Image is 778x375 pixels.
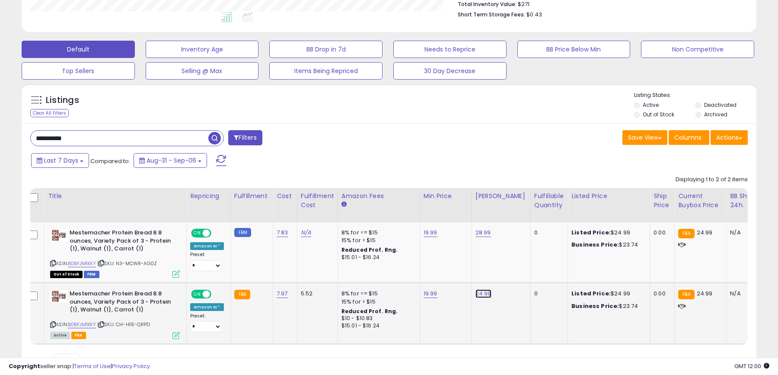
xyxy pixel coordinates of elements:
button: Default [22,41,135,58]
span: Last 7 Days [44,156,78,165]
button: BB Drop in 7d [269,41,383,58]
div: Amazon AI * [190,242,224,250]
div: Cost [277,192,293,201]
small: FBA [678,290,694,299]
a: B0BFJM1KKY [68,260,96,267]
div: 0 [534,290,561,298]
button: Aug-31 - Sep-06 [134,153,207,168]
button: Save View [622,130,667,145]
div: ASIN: [50,229,180,277]
b: Reduced Prof. Rng. [341,308,398,315]
span: $0.43 [526,10,542,19]
button: Items Being Repriced [269,62,383,80]
div: Repricing [190,192,227,201]
div: Preset: [190,313,224,333]
span: | SKU: CH-H11E-QRPD [97,321,150,328]
div: $10 - $10.83 [341,315,413,322]
button: Actions [711,130,748,145]
span: OFF [210,291,224,298]
span: Show: entries [37,356,99,364]
a: 28.99 [475,228,491,237]
b: Business Price: [571,240,619,249]
div: Fulfillment [234,192,269,201]
div: $15.01 - $16.24 [341,322,413,330]
span: All listings currently available for purchase on Amazon [50,332,70,339]
button: Needs to Reprice [393,41,507,58]
span: Aug-31 - Sep-06 [147,156,196,165]
div: $23.74 [571,302,643,310]
strong: Copyright [9,362,40,370]
small: FBA [678,229,694,238]
div: Fulfillment Cost [301,192,334,210]
div: Displaying 1 to 2 of 2 items [676,176,748,184]
div: 0.00 [654,229,668,237]
b: Mestemacher Protein Bread 8.8 ounces, Variety Pack of 3 - Protein (1), Walnut (1), Carrot (1) [70,229,175,255]
div: Title [48,192,183,201]
div: [PERSON_NAME] [475,192,527,201]
div: Current Buybox Price [678,192,723,210]
div: Listed Price [571,192,646,201]
div: $24.99 [571,290,643,298]
div: $15.01 - $16.24 [341,254,413,261]
a: 24.99 [475,289,491,298]
span: Columns [674,133,701,142]
div: 15% for > $15 [341,298,413,306]
div: Fulfillable Quantity [534,192,564,210]
div: Min Price [424,192,468,201]
img: 51wlP2sc-nL._SL40_.jpg [50,229,67,242]
b: Reduced Prof. Rng. [341,246,398,253]
span: 24.99 [697,228,713,237]
div: 0 [534,229,561,237]
span: FBA [71,332,86,339]
p: Listing States: [634,91,756,99]
label: Active [643,101,659,109]
div: ASIN: [50,290,180,338]
label: Archived [704,111,727,118]
div: Ship Price [654,192,671,210]
button: Filters [228,130,262,145]
span: All listings that are currently out of stock and unavailable for purchase on Amazon [50,271,83,278]
div: Amazon Fees [341,192,416,201]
div: 0.00 [654,290,668,298]
div: $24.99 [571,229,643,237]
small: FBM [234,228,251,237]
div: Preset: [190,252,224,271]
div: seller snap | | [9,362,150,371]
div: N/A [730,229,759,237]
button: Columns [669,130,709,145]
div: 15% for > $15 [341,237,413,244]
span: Compared to: [90,157,130,165]
b: Listed Price: [571,289,611,298]
img: 51wlP2sc-nL._SL40_.jpg [50,290,67,303]
a: 19.99 [424,228,437,237]
b: Total Inventory Value: [458,0,517,8]
span: FBM [84,271,99,278]
span: ON [192,230,203,237]
span: 24.99 [697,289,713,298]
h5: Listings [46,94,79,106]
b: Business Price: [571,302,619,310]
a: 7.83 [277,228,288,237]
button: Selling @ Max [146,62,259,80]
button: BB Price Below Min [517,41,631,58]
span: 2025-09-15 12:00 GMT [734,362,769,370]
span: OFF [210,230,224,237]
div: N/A [730,290,759,298]
div: 8% for <= $15 [341,290,413,298]
div: Clear All Filters [30,109,69,117]
div: 8% for <= $15 [341,229,413,237]
button: Non Competitive [641,41,754,58]
a: B0BFJM1KKY [68,321,96,328]
button: 30 Day Decrease [393,62,507,80]
a: N/A [301,228,311,237]
small: Amazon Fees. [341,201,347,208]
label: Out of Stock [643,111,674,118]
b: Mestemacher Protein Bread 8.8 ounces, Variety Pack of 3 - Protein (1), Walnut (1), Carrot (1) [70,290,175,316]
button: Inventory Age [146,41,259,58]
div: 5.52 [301,290,331,298]
button: Top Sellers [22,62,135,80]
button: Last 7 Days [31,153,89,168]
small: FBA [234,290,250,299]
div: BB Share 24h. [730,192,762,210]
a: Terms of Use [74,362,111,370]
